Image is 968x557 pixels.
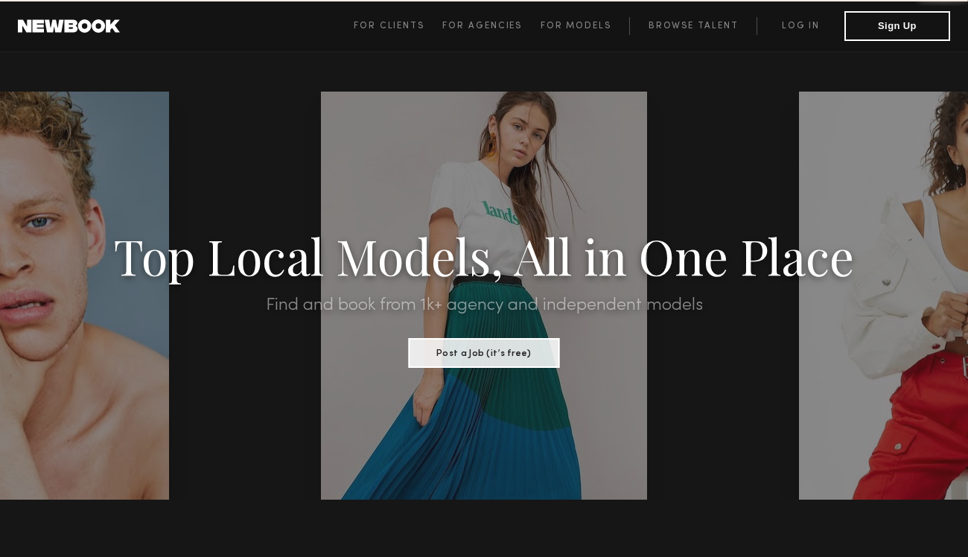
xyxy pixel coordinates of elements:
[354,22,424,31] span: For Clients
[629,17,757,35] a: Browse Talent
[409,338,560,368] button: Post a Job (it’s free)
[541,17,630,35] a: For Models
[73,232,896,278] h1: Top Local Models, All in One Place
[409,343,560,360] a: Post a Job (it’s free)
[442,22,522,31] span: For Agencies
[73,296,896,314] h2: Find and book from 1k+ agency and independent models
[442,17,540,35] a: For Agencies
[354,17,442,35] a: For Clients
[757,17,844,35] a: Log in
[541,22,611,31] span: For Models
[844,11,950,41] button: Sign Up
